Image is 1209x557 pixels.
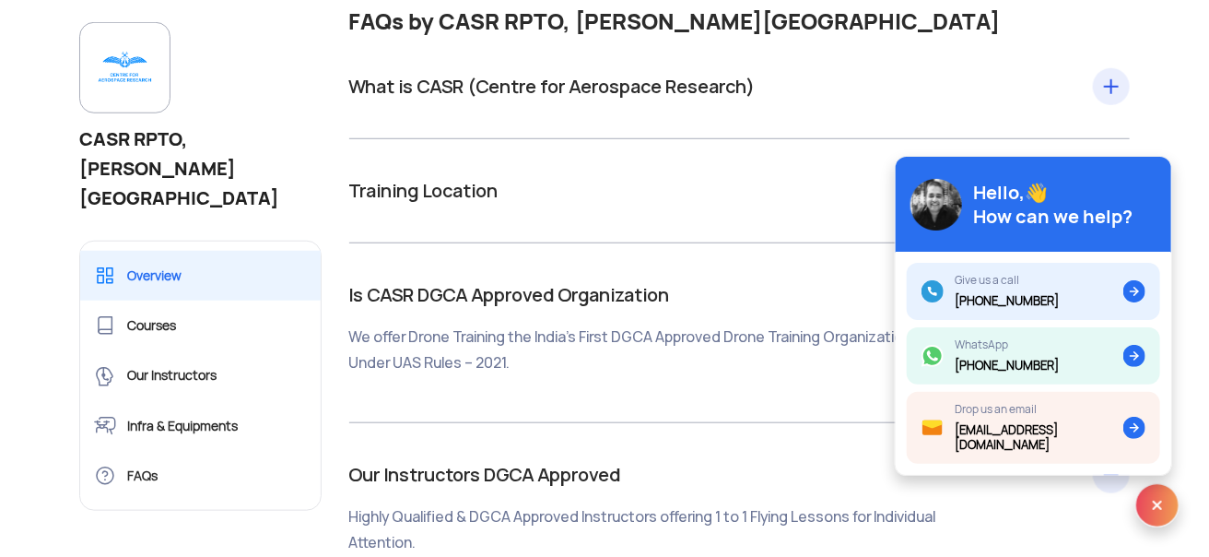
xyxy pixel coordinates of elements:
h2: FAQs by CASR RPTO, [PERSON_NAME][GEOGRAPHIC_DATA] [349,8,1131,35]
div: Drop us an email [955,403,1123,416]
div: [PHONE_NUMBER] [955,294,1059,309]
span: Highly Qualified & DGCA Approved Instructors offering 1 to 1 Flying Lessons for Individual Attent... [349,507,936,552]
div: What is CASR (Centre for Aerospace Research) [349,72,1131,101]
img: ic_mail.svg [921,417,944,439]
a: Infra & Equipments [80,401,321,451]
a: WhatsApp[PHONE_NUMBER] [907,327,1160,385]
a: Overview [80,251,321,301]
div: Training Location [349,176,1131,206]
div: Is CASR DGCA Approved Organization [349,280,1131,376]
a: Our Instructors [80,350,321,400]
span: We offer Drone Training the India’s First DGCA Approved Drone Training Organization Under UAS Rul... [349,327,912,373]
div: Our Instructors DGCA Approved [349,460,1131,556]
img: img_avatar@2x.png [910,179,962,231]
a: Courses [80,301,321,350]
a: Drop us an email[EMAIL_ADDRESS][DOMAIN_NAME] [907,392,1160,464]
div: WhatsApp [955,338,1059,351]
img: ic_arrow.svg [1123,345,1145,367]
img: ic_whatsapp.svg [921,345,944,367]
div: Hello,👋 How can we help? [973,181,1133,229]
div: [PHONE_NUMBER] [955,359,1059,373]
a: FAQs [80,451,321,501]
a: Give us a call[PHONE_NUMBER] [907,263,1160,320]
img: ic_call.svg [921,280,944,302]
div: [EMAIL_ADDRESS][DOMAIN_NAME] [955,423,1123,453]
img: ic_x.svg [1135,483,1180,527]
div: Give us a call [955,274,1059,287]
img: ic_arrow.svg [1123,280,1145,302]
img: ic_arrow.svg [1123,417,1145,439]
img: img-CASR.png [95,38,155,98]
h1: CASR RPTO, [PERSON_NAME][GEOGRAPHIC_DATA] [79,124,322,213]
